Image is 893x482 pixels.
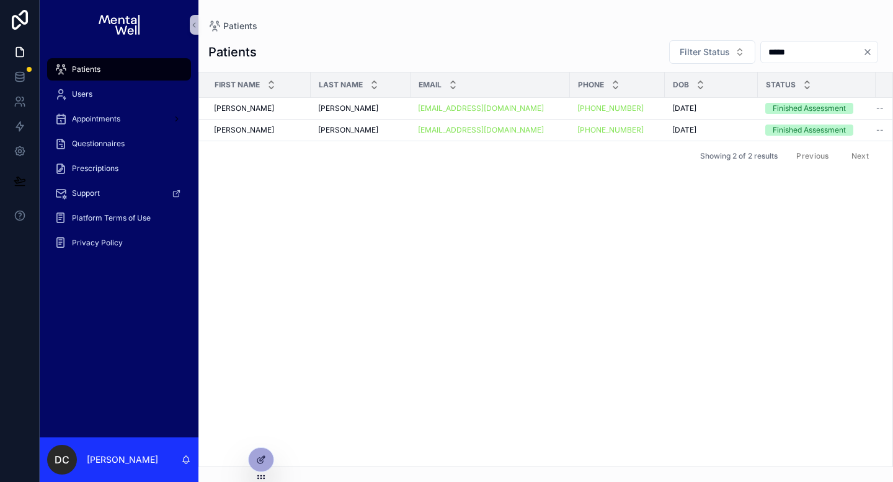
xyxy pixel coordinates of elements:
span: DOB [673,80,689,90]
span: Privacy Policy [72,238,123,248]
a: [PERSON_NAME] [318,103,403,113]
button: Clear [863,47,877,57]
span: Status [766,80,796,90]
span: Platform Terms of Use [72,213,151,223]
span: [PERSON_NAME] [214,125,274,135]
a: Privacy Policy [47,232,191,254]
a: Patients [47,58,191,81]
a: [EMAIL_ADDRESS][DOMAIN_NAME] [418,125,562,135]
span: Email [419,80,442,90]
a: [EMAIL_ADDRESS][DOMAIN_NAME] [418,103,544,113]
span: DC [55,452,69,467]
a: Questionnaires [47,133,191,155]
a: [PHONE_NUMBER] [577,125,657,135]
span: Phone [578,80,604,90]
h1: Patients [208,43,257,61]
p: [PERSON_NAME] [87,454,158,466]
a: [DATE] [672,103,750,113]
a: [PHONE_NUMBER] [577,125,644,135]
span: -- [876,103,884,113]
a: Finished Assessment [765,103,868,114]
span: [PERSON_NAME] [318,125,378,135]
span: Patients [72,64,100,74]
span: Questionnaires [72,139,125,149]
span: First Name [215,80,260,90]
span: Filter Status [680,46,730,58]
span: [PERSON_NAME] [214,103,274,113]
a: Users [47,83,191,105]
span: [DATE] [672,103,696,113]
span: Appointments [72,114,120,124]
a: [PERSON_NAME] [318,125,403,135]
span: -- [876,125,884,135]
a: [DATE] [672,125,750,135]
span: Last Name [319,80,363,90]
a: [EMAIL_ADDRESS][DOMAIN_NAME] [418,125,544,135]
a: Finished Assessment [765,125,868,136]
span: Prescriptions [72,164,118,173]
span: Users [72,89,92,99]
a: Appointments [47,108,191,130]
span: [PERSON_NAME] [318,103,378,113]
a: [PERSON_NAME] [214,125,303,135]
a: Prescriptions [47,157,191,180]
span: Patients [223,20,257,32]
span: [DATE] [672,125,696,135]
a: Support [47,182,191,204]
a: [PHONE_NUMBER] [577,103,644,113]
div: scrollable content [40,50,198,270]
span: Showing 2 of 2 results [700,151,778,161]
a: Platform Terms of Use [47,207,191,229]
a: [PHONE_NUMBER] [577,103,657,113]
div: Finished Assessment [773,103,846,114]
div: Finished Assessment [773,125,846,136]
a: [EMAIL_ADDRESS][DOMAIN_NAME] [418,103,562,113]
a: Patients [208,20,257,32]
span: Support [72,188,100,198]
img: App logo [99,15,139,35]
button: Select Button [669,40,755,64]
a: [PERSON_NAME] [214,103,303,113]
